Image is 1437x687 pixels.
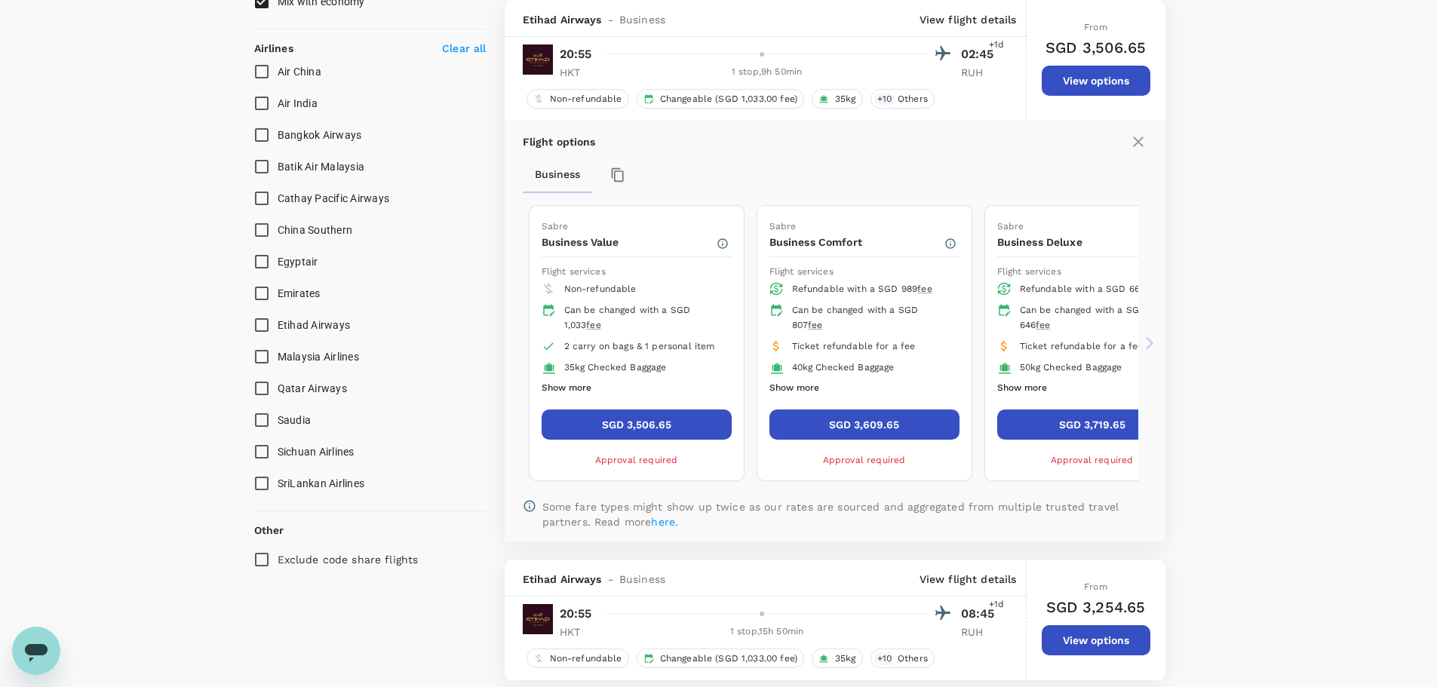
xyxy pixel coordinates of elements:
span: + 10 [874,93,895,106]
span: Qatar Airways [278,382,347,394]
p: RUH [961,624,999,639]
span: 35kg [829,93,862,106]
button: Show more [997,379,1047,398]
button: Business [523,157,592,193]
p: 02:45 [961,45,999,63]
span: fee [1036,320,1050,330]
span: Batik Air Malaysia [278,161,365,173]
p: 20:55 [560,45,592,63]
div: 35kg [812,649,863,668]
span: Non-refundable [544,652,628,665]
iframe: Button to launch messaging window [12,627,60,675]
p: Business Deluxe [997,235,1171,250]
span: Malaysia Airlines [278,351,359,363]
p: View flight details [920,12,1017,27]
span: Others [892,93,934,106]
span: - [602,572,619,587]
h6: SGD 3,254.65 [1046,595,1146,619]
span: Approval required [595,455,678,465]
h6: SGD 3,506.65 [1046,35,1146,60]
span: Etihad Airways [523,572,602,587]
div: +10Others [870,649,935,668]
span: Cathay Pacific Airways [278,192,390,204]
p: Business Value [542,235,716,250]
span: 40kg Checked Baggage [792,362,895,373]
p: Some fare types might show up twice as our rates are sourced and aggregated from multiple trusted... [542,499,1147,529]
span: Ticket refundable for a fee [792,341,916,351]
span: fee [917,284,932,294]
button: SGD 3,506.65 [542,409,732,440]
span: Others [892,652,934,665]
span: From [1084,581,1107,592]
span: Sabre [997,221,1024,232]
p: View flight details [920,572,1017,587]
div: Can be changed with a SGD 1,033 [564,303,720,333]
p: 08:45 [961,605,999,623]
button: View options [1042,66,1150,96]
div: Non-refundable [527,649,629,668]
div: Changeable (SGD 1,033.00 fee) [637,649,804,668]
a: here [651,516,675,528]
div: 1 stop , 9h 50min [606,65,928,80]
button: SGD 3,609.65 [769,409,960,440]
span: Sabre [769,221,797,232]
span: Saudia [278,414,312,426]
span: - [602,12,619,27]
button: Show more [769,379,819,398]
div: Refundable with a SGD 989 [792,282,947,297]
button: View options [1042,625,1150,655]
span: 35kg [829,652,862,665]
p: RUH [961,65,999,80]
p: 20:55 [560,605,592,623]
span: Approval required [823,455,906,465]
span: Business [619,12,665,27]
span: Changeable (SGD 1,033.00 fee) [654,93,803,106]
button: Show more [542,379,591,398]
span: 50kg Checked Baggage [1020,362,1122,373]
div: Non-refundable [527,89,629,109]
p: Flight options [523,134,596,149]
span: Sichuan Airlines [278,446,355,458]
strong: Airlines [254,42,293,54]
span: Business [619,572,665,587]
span: Sabre [542,221,569,232]
div: Can be changed with a SGD 807 [792,303,947,333]
span: Flight services [769,266,834,277]
div: Can be changed with a SGD 646 [1020,303,1175,333]
span: Air China [278,66,321,78]
div: 35kg [812,89,863,109]
p: Clear all [442,41,486,56]
span: Egyptair [278,256,318,268]
span: Non-refundable [544,93,628,106]
div: Refundable with a SGD 666 [1020,282,1175,297]
span: Approval required [1051,455,1134,465]
span: SriLankan Airlines [278,477,365,489]
span: Air India [278,97,318,109]
p: Other [254,523,284,538]
span: Etihad Airways [278,319,351,331]
div: Changeable (SGD 1,033.00 fee) [637,89,804,109]
p: Business Comfort [769,235,944,250]
button: SGD 3,719.65 [997,409,1187,440]
img: EY [523,604,553,634]
span: 2 carry on bags & 1 personal item [564,341,715,351]
span: +1d [989,38,1004,53]
span: Ticket refundable for a fee [1020,341,1144,351]
span: fee [586,320,600,330]
p: HKT [560,65,597,80]
span: Bangkok Airways [278,129,362,141]
div: 1 stop , 15h 50min [606,624,928,639]
span: Emirates [278,287,321,299]
span: Flight services [997,266,1061,277]
span: +1d [989,597,1004,612]
span: Flight services [542,266,606,277]
span: + 10 [874,652,895,665]
div: +10Others [870,89,935,109]
p: Exclude code share flights [278,552,419,567]
span: Changeable (SGD 1,033.00 fee) [654,652,803,665]
span: China Southern [278,224,353,236]
span: Non-refundable [564,284,637,294]
img: EY [523,44,553,75]
span: 35kg Checked Baggage [564,362,667,373]
p: HKT [560,624,597,639]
